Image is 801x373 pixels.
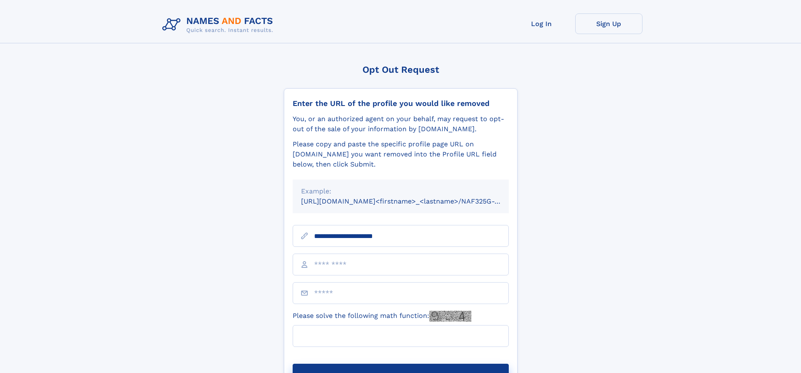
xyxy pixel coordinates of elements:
div: Enter the URL of the profile you would like removed [293,99,509,108]
img: Logo Names and Facts [159,13,280,36]
div: Example: [301,186,500,196]
div: Opt Out Request [284,64,518,75]
div: Please copy and paste the specific profile page URL on [DOMAIN_NAME] you want removed into the Pr... [293,139,509,169]
label: Please solve the following math function: [293,311,471,322]
div: You, or an authorized agent on your behalf, may request to opt-out of the sale of your informatio... [293,114,509,134]
a: Log In [508,13,575,34]
small: [URL][DOMAIN_NAME]<firstname>_<lastname>/NAF325G-xxxxxxxx [301,197,525,205]
a: Sign Up [575,13,642,34]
